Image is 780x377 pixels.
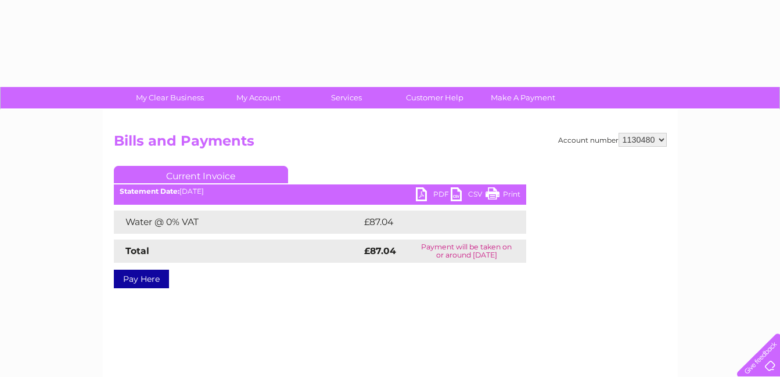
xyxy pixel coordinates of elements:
a: My Clear Business [122,87,218,108]
a: Customer Help [387,87,483,108]
a: Print [486,187,520,204]
h2: Bills and Payments [114,133,667,155]
div: [DATE] [114,187,526,195]
a: Make A Payment [475,87,571,108]
a: CSV [451,187,486,204]
a: My Account [210,87,306,108]
div: Account number [558,133,667,147]
a: PDF [416,187,451,204]
b: Statement Date: [120,187,179,195]
a: Services [299,87,394,108]
a: Pay Here [114,270,169,288]
a: Current Invoice [114,166,288,183]
td: Water @ 0% VAT [114,211,361,234]
td: £87.04 [361,211,502,234]
strong: £87.04 [364,245,396,256]
strong: Total [125,245,149,256]
td: Payment will be taken on or around [DATE] [407,240,526,263]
